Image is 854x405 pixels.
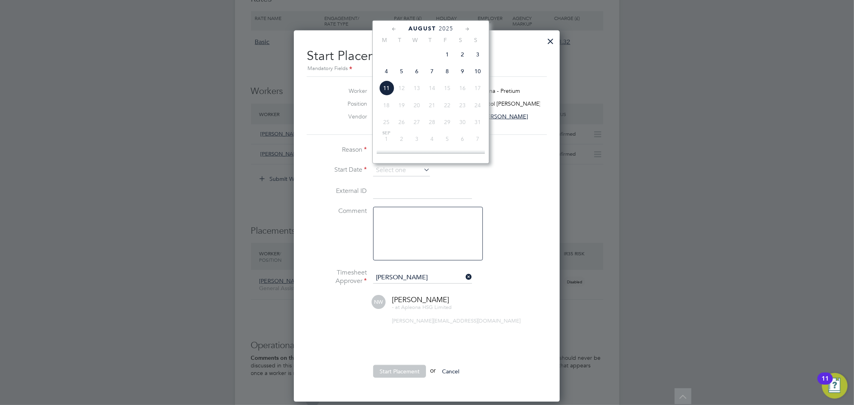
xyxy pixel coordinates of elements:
span: NW [372,295,386,309]
span: 21 [424,98,440,113]
span: M [377,36,392,44]
span: 29 [440,114,455,130]
span: Bristol [PERSON_NAME] Squibb Pharmac… [479,100,590,107]
span: T [392,36,407,44]
span: Apleona - Pretium [474,87,520,94]
span: 3 [409,131,424,146]
span: August [408,25,436,32]
span: 19 [394,98,409,113]
span: 14 [424,80,440,96]
span: 14 [470,148,485,163]
div: Mandatory Fields [307,64,547,73]
span: 11 [379,80,394,96]
input: Select one [373,164,430,176]
span: 13 [409,80,424,96]
span: 7 [424,64,440,79]
span: 6 [455,131,470,146]
span: 1 [379,131,394,146]
label: Position [323,100,367,107]
span: - at [392,304,400,311]
span: [PERSON_NAME][EMAIL_ADDRESS][DOMAIN_NAME] [392,317,520,324]
span: 12 [440,148,455,163]
span: 17 [470,80,485,96]
span: 1 [440,47,455,62]
span: 30 [455,114,470,130]
span: 25 [379,114,394,130]
span: 24 [470,98,485,113]
span: 10 [409,148,424,163]
h2: Start Placement 300503 [307,42,547,73]
label: Timesheet Approver [307,269,367,285]
label: Vendor [323,113,367,120]
span: 23 [455,98,470,113]
button: Open Resource Center, 11 new notifications [822,373,848,399]
span: 28 [424,114,440,130]
span: 6 [409,64,424,79]
li: or [307,365,547,386]
span: 20 [409,98,424,113]
span: 12 [394,80,409,96]
span: 3 [470,47,485,62]
span: 26 [394,114,409,130]
span: [PERSON_NAME] [392,295,449,304]
span: F [438,36,453,44]
span: Sep [379,131,394,135]
button: Cancel [436,365,466,378]
span: 11 [424,148,440,163]
span: 16 [455,80,470,96]
span: Apleona HSG Limited [401,304,452,311]
span: 2 [455,47,470,62]
span: 2025 [439,25,453,32]
span: 8 [379,148,394,163]
span: 10 [470,64,485,79]
span: 9 [455,64,470,79]
span: 18 [379,98,394,113]
span: 4 [424,131,440,146]
label: Reason [307,146,367,154]
span: 27 [409,114,424,130]
span: 5 [394,64,409,79]
span: 31 [470,114,485,130]
span: W [407,36,422,44]
label: Worker [323,87,367,94]
span: 15 [440,80,455,96]
span: 9 [394,148,409,163]
label: Comment [307,207,367,215]
span: 2 [394,131,409,146]
label: Start Date [307,166,367,174]
span: 13 [455,148,470,163]
span: S [468,36,483,44]
input: Search for... [373,272,472,284]
span: S [453,36,468,44]
span: 5 [440,131,455,146]
span: 7 [470,131,485,146]
label: External ID [307,187,367,195]
button: Start Placement [373,365,426,378]
span: 8 [440,64,455,79]
span: [PERSON_NAME] [482,113,528,120]
span: T [422,36,438,44]
span: 4 [379,64,394,79]
div: 11 [822,379,829,389]
span: 22 [440,98,455,113]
